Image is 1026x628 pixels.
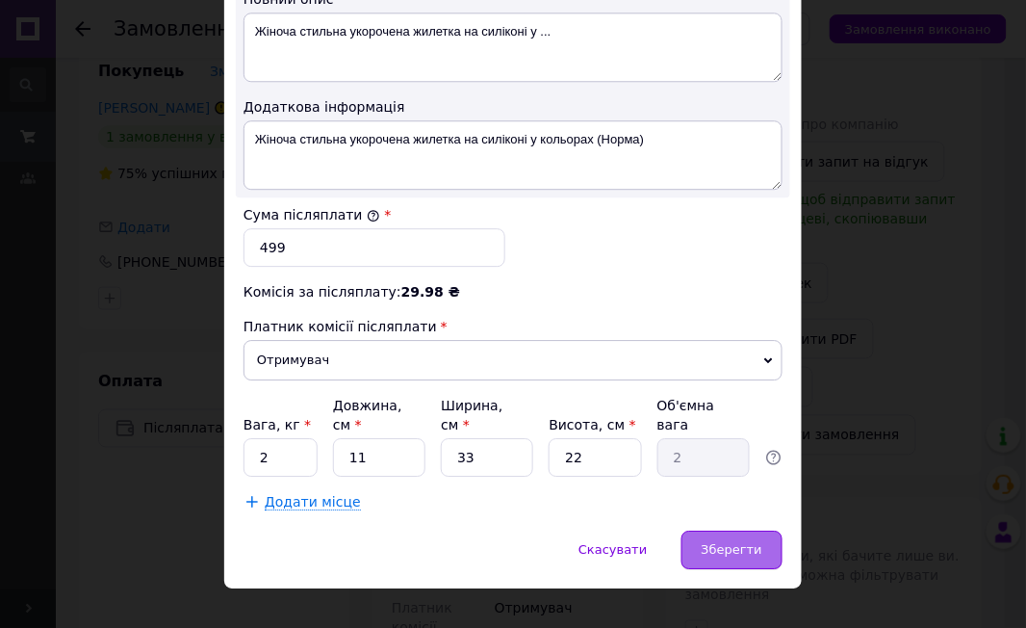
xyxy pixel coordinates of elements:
span: Додати місце [265,494,361,510]
span: Платник комісії післяплати [244,319,437,334]
label: Вага, кг [244,417,311,432]
label: Висота, см [549,417,635,432]
span: Отримувач [244,340,782,380]
div: Додаткова інформація [244,97,782,117]
div: Об'ємна вага [657,396,750,434]
span: Зберегти [702,542,762,557]
label: Довжина, см [333,398,402,432]
label: Ширина, см [441,398,502,432]
label: Сума післяплати [244,207,380,222]
span: Скасувати [578,542,647,557]
textarea: Жіноча стильна укорочена жилетка на силіконі у ... [244,13,782,82]
div: Комісія за післяплату: [244,282,782,301]
span: 29.98 ₴ [401,284,460,300]
textarea: Жіноча стильна укорочена жилетка на силіконі у кольорах (Норма) [244,120,782,190]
